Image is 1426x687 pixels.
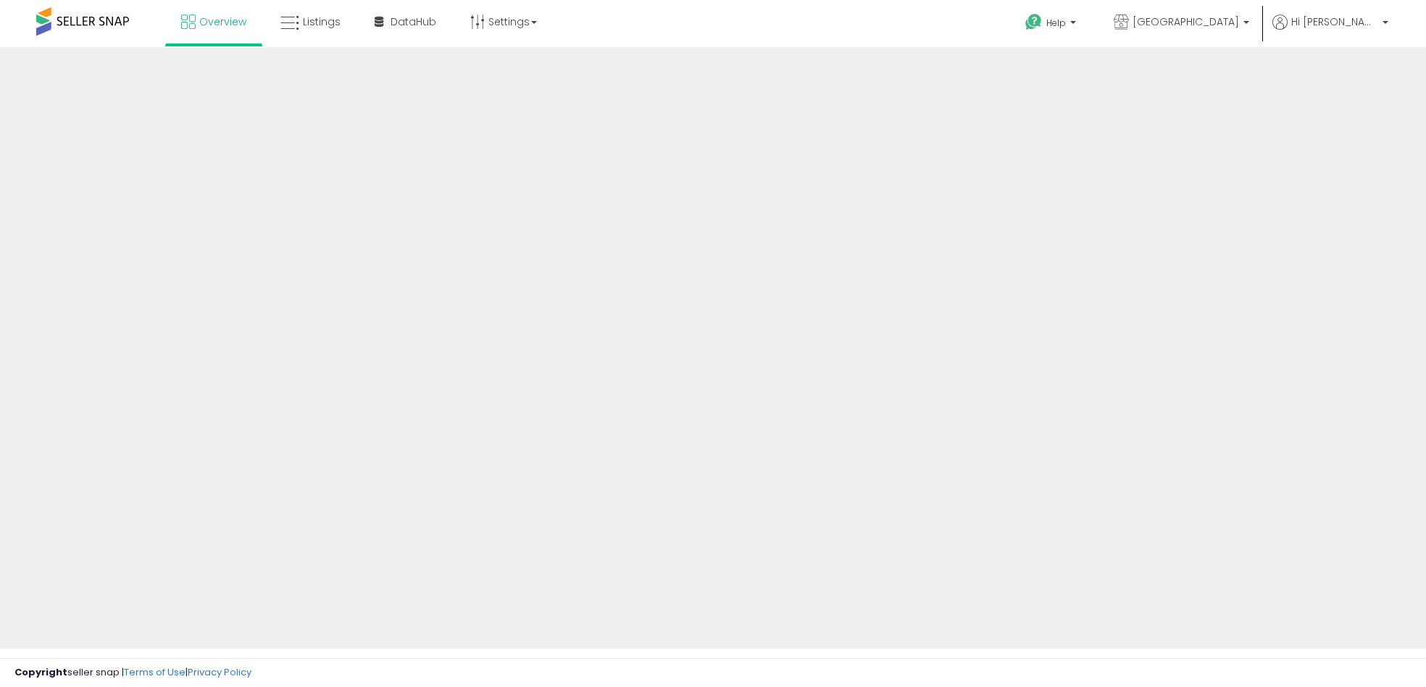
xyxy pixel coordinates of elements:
span: Hi [PERSON_NAME] [1291,14,1378,29]
a: Help [1014,2,1091,47]
span: Listings [303,14,341,29]
span: [GEOGRAPHIC_DATA] [1133,14,1239,29]
span: Help [1046,17,1066,29]
a: Hi [PERSON_NAME] [1272,14,1388,47]
span: Overview [199,14,246,29]
i: Get Help [1025,13,1043,31]
span: DataHub [391,14,436,29]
